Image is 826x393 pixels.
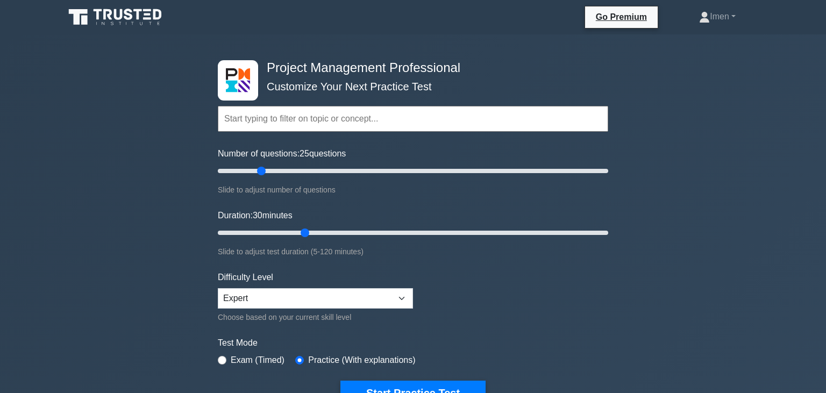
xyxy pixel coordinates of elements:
label: Number of questions: questions [218,147,346,160]
input: Start typing to filter on topic or concept... [218,106,608,132]
div: Choose based on your current skill level [218,311,413,324]
div: Slide to adjust test duration (5-120 minutes) [218,245,608,258]
label: Test Mode [218,337,608,349]
label: Difficulty Level [218,271,273,284]
label: Duration: minutes [218,209,293,222]
span: 25 [300,149,309,158]
label: Exam (Timed) [231,354,284,367]
a: Go Premium [589,10,653,24]
label: Practice (With explanations) [308,354,415,367]
h4: Project Management Professional [262,60,556,76]
div: Slide to adjust number of questions [218,183,608,196]
a: Imen [673,6,761,27]
span: 30 [253,211,262,220]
